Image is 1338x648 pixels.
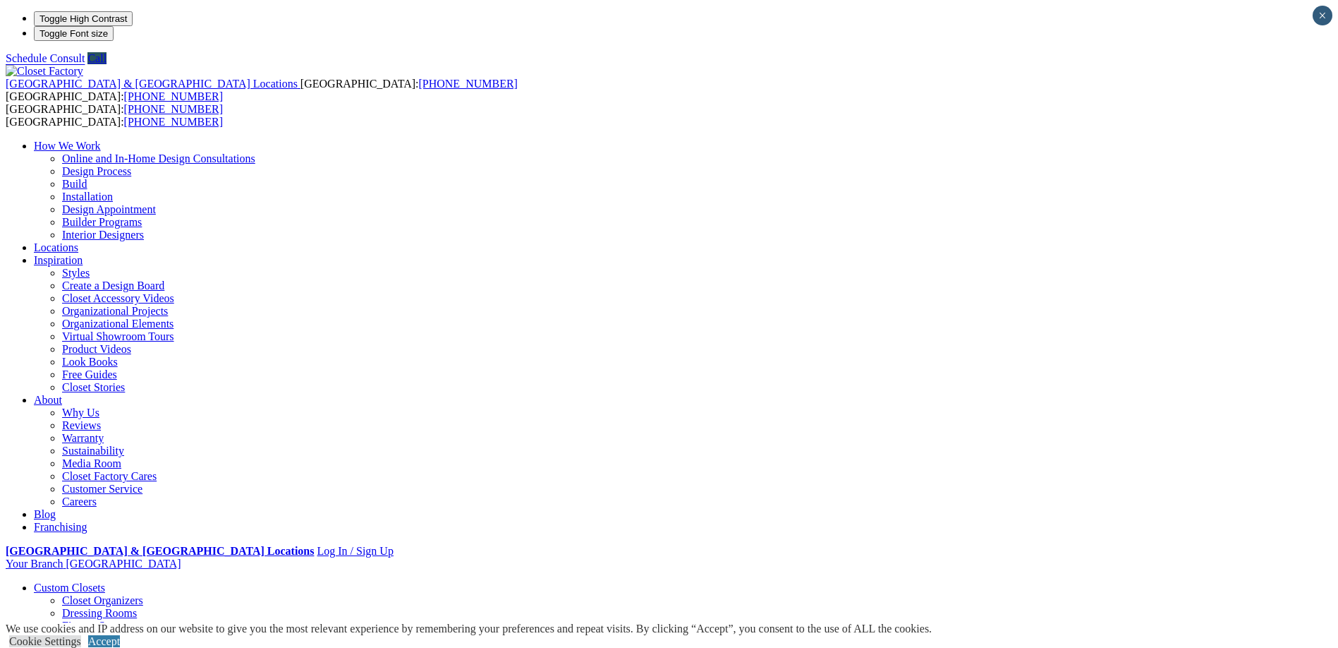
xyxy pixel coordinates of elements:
a: Inspiration [34,254,83,266]
a: Schedule Consult [6,52,85,64]
a: Blog [34,508,56,520]
a: Closet Accessory Videos [62,292,174,304]
a: Online and In-Home Design Consultations [62,152,255,164]
a: Free Guides [62,368,117,380]
a: [PHONE_NUMBER] [124,103,223,115]
button: Close [1313,6,1332,25]
a: Customer Service [62,483,142,495]
a: Design Appointment [62,203,156,215]
a: Careers [62,496,97,508]
a: Closet Factory Cares [62,470,157,482]
span: Toggle Font size [39,28,108,39]
a: Locations [34,241,78,253]
img: Closet Factory [6,65,83,78]
a: [PHONE_NUMBER] [124,116,223,128]
a: Warranty [62,432,104,444]
div: We use cookies and IP address on our website to give you the most relevant experience by remember... [6,623,932,635]
a: [PHONE_NUMBER] [124,90,223,102]
a: Call [87,52,107,64]
a: Closet Stories [62,381,125,393]
a: Media Room [62,457,121,469]
span: Toggle High Contrast [39,13,127,24]
a: Finesse Systems [62,620,136,632]
a: Your Branch [GEOGRAPHIC_DATA] [6,558,181,570]
span: Your Branch [6,558,63,570]
a: About [34,394,62,406]
a: Interior Designers [62,229,144,241]
a: [GEOGRAPHIC_DATA] & [GEOGRAPHIC_DATA] Locations [6,78,300,90]
a: Organizational Elements [62,318,174,330]
a: Virtual Showroom Tours [62,330,174,342]
a: Franchising [34,521,87,533]
a: How We Work [34,140,101,152]
a: Accept [88,635,120,647]
a: Look Books [62,356,118,368]
a: Closet Organizers [62,594,143,606]
a: Installation [62,191,113,203]
a: Dressing Rooms [62,607,137,619]
a: Why Us [62,407,99,419]
a: Styles [62,267,90,279]
span: [GEOGRAPHIC_DATA]: [GEOGRAPHIC_DATA]: [6,78,518,102]
a: Sustainability [62,445,124,457]
span: [GEOGRAPHIC_DATA]: [GEOGRAPHIC_DATA]: [6,103,223,128]
button: Toggle High Contrast [34,11,133,26]
a: Build [62,178,87,190]
span: [GEOGRAPHIC_DATA] & [GEOGRAPHIC_DATA] Locations [6,78,298,90]
a: [GEOGRAPHIC_DATA] & [GEOGRAPHIC_DATA] Locations [6,545,314,557]
a: Organizational Projects [62,305,168,317]
a: Create a Design Board [62,280,164,292]
a: [PHONE_NUMBER] [418,78,517,90]
a: Custom Closets [34,582,105,594]
button: Toggle Font size [34,26,114,41]
span: [GEOGRAPHIC_DATA] [66,558,181,570]
a: Log In / Sign Up [317,545,393,557]
a: Reviews [62,419,101,431]
a: Design Process [62,165,131,177]
a: Product Videos [62,343,131,355]
a: Builder Programs [62,216,142,228]
a: Cookie Settings [9,635,81,647]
